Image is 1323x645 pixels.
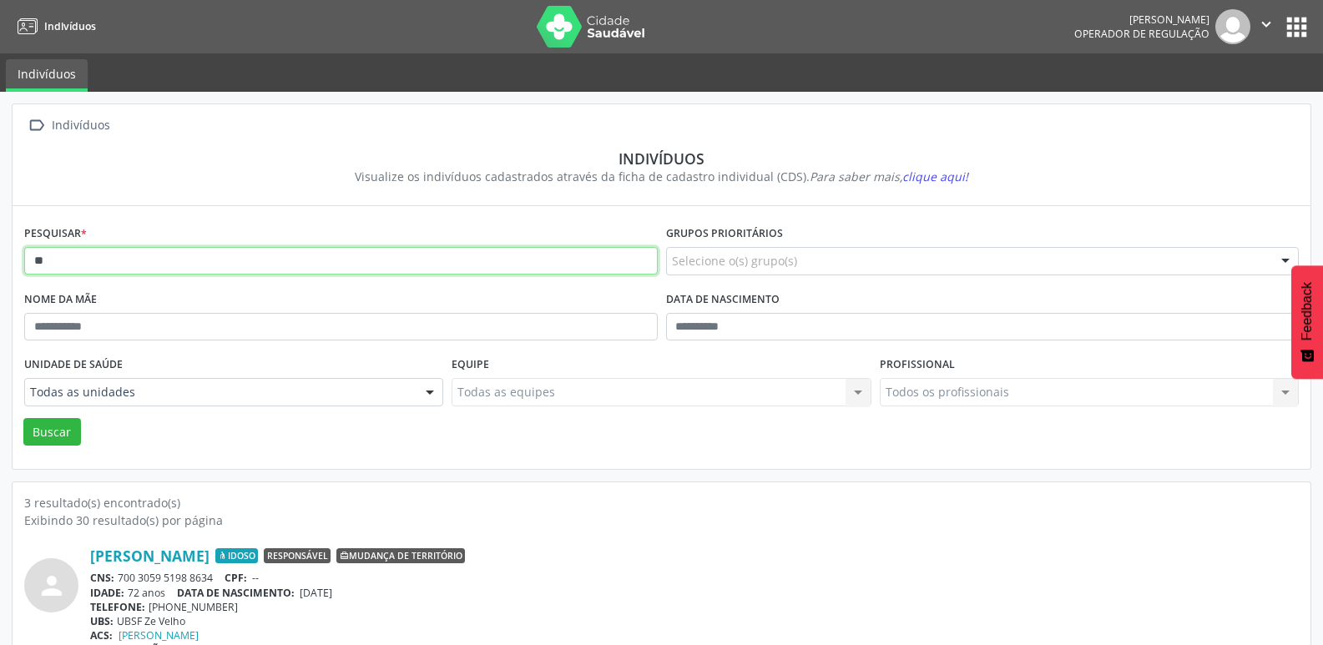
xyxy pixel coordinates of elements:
[90,600,1299,614] div: [PHONE_NUMBER]
[12,13,96,40] a: Indivíduos
[90,614,1299,628] div: UBSF Ze Velho
[810,169,968,184] i: Para saber mais,
[452,352,489,378] label: Equipe
[1074,27,1209,41] span: Operador de regulação
[252,571,259,585] span: --
[30,384,409,401] span: Todas as unidades
[225,571,247,585] span: CPF:
[119,628,199,642] a: [PERSON_NAME]
[1291,265,1323,379] button: Feedback - Mostrar pesquisa
[1074,13,1209,27] div: [PERSON_NAME]
[24,113,113,138] a:  Indivíduos
[1250,9,1282,44] button: 
[1300,282,1315,340] span: Feedback
[24,113,48,138] i: 
[36,168,1287,185] div: Visualize os indivíduos cadastrados através da ficha de cadastro individual (CDS).
[215,548,258,563] span: Idoso
[666,287,780,313] label: Data de nascimento
[336,548,465,563] span: Mudança de território
[90,571,114,585] span: CNS:
[48,113,113,138] div: Indivíduos
[24,511,1299,529] div: Exibindo 30 resultado(s) por página
[264,548,331,563] span: Responsável
[24,352,123,378] label: Unidade de saúde
[90,571,1299,585] div: 700 3059 5198 8634
[23,418,81,446] button: Buscar
[1215,9,1250,44] img: img
[90,600,145,614] span: TELEFONE:
[24,494,1299,511] div: 3 resultado(s) encontrado(s)
[666,221,783,247] label: Grupos prioritários
[24,287,97,313] label: Nome da mãe
[1282,13,1311,42] button: apps
[177,586,295,600] span: DATA DE NASCIMENTO:
[24,221,87,247] label: Pesquisar
[6,59,88,92] a: Indivíduos
[880,352,955,378] label: Profissional
[90,586,124,600] span: IDADE:
[90,547,210,565] a: [PERSON_NAME]
[90,628,113,642] span: ACS:
[1257,15,1275,33] i: 
[902,169,968,184] span: clique aqui!
[90,614,114,628] span: UBS:
[44,19,96,33] span: Indivíduos
[36,149,1287,168] div: Indivíduos
[300,586,332,600] span: [DATE]
[90,586,1299,600] div: 72 anos
[672,252,797,270] span: Selecione o(s) grupo(s)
